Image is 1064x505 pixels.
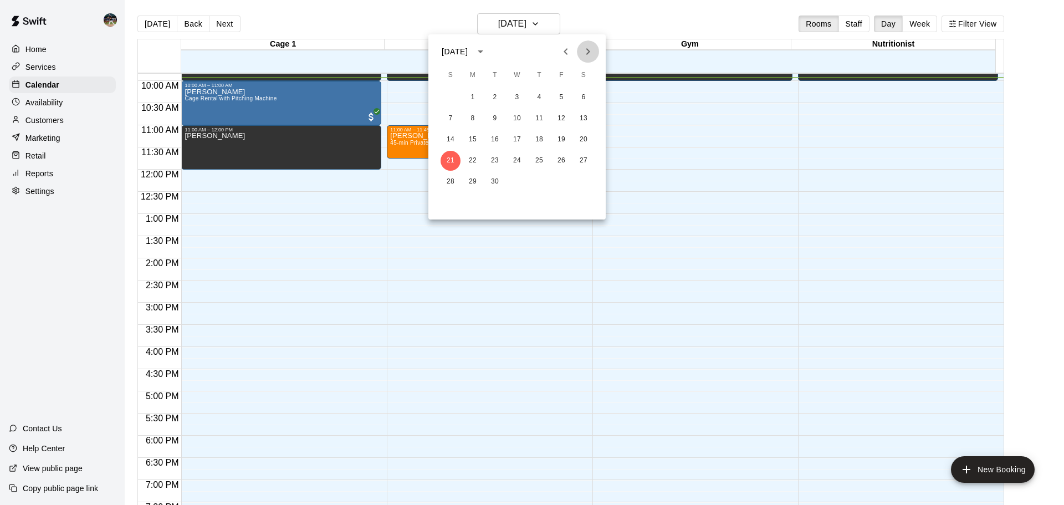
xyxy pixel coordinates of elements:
[529,64,549,86] span: Thursday
[485,172,505,192] button: 30
[507,109,527,129] button: 10
[574,151,594,171] button: 27
[485,130,505,150] button: 16
[463,172,483,192] button: 29
[485,151,505,171] button: 23
[574,64,594,86] span: Saturday
[507,130,527,150] button: 17
[441,151,461,171] button: 21
[529,109,549,129] button: 11
[551,130,571,150] button: 19
[463,130,483,150] button: 15
[574,130,594,150] button: 20
[463,109,483,129] button: 8
[577,40,599,63] button: Next month
[441,109,461,129] button: 7
[442,46,468,58] div: [DATE]
[529,88,549,108] button: 4
[551,64,571,86] span: Friday
[507,151,527,171] button: 24
[555,40,577,63] button: Previous month
[441,64,461,86] span: Sunday
[551,109,571,129] button: 12
[551,88,571,108] button: 5
[463,88,483,108] button: 1
[574,88,594,108] button: 6
[463,151,483,171] button: 22
[574,109,594,129] button: 13
[529,130,549,150] button: 18
[507,64,527,86] span: Wednesday
[507,88,527,108] button: 3
[441,172,461,192] button: 28
[485,64,505,86] span: Tuesday
[551,151,571,171] button: 26
[441,130,461,150] button: 14
[471,42,490,61] button: calendar view is open, switch to year view
[529,151,549,171] button: 25
[485,88,505,108] button: 2
[485,109,505,129] button: 9
[463,64,483,86] span: Monday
